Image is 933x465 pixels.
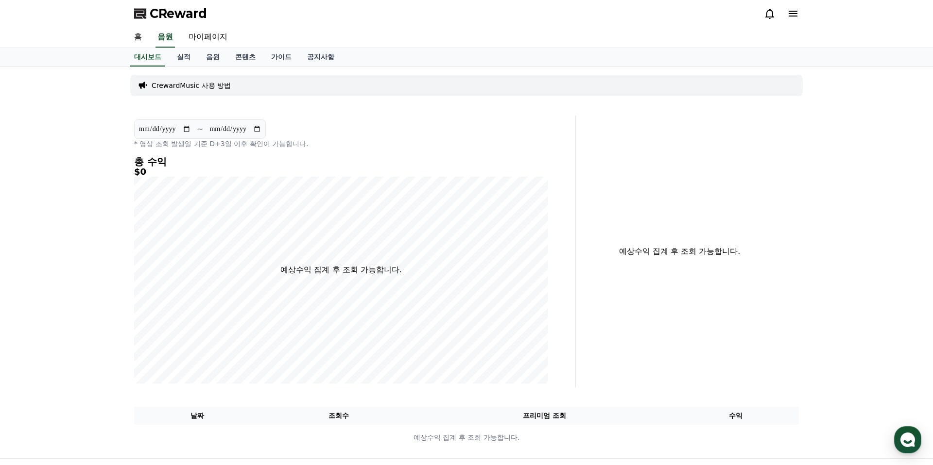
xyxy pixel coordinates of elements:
[64,308,125,332] a: 대화
[126,27,150,48] a: 홈
[134,407,261,425] th: 날짜
[672,407,799,425] th: 수익
[169,48,198,66] a: 실적
[227,48,263,66] a: 콘텐츠
[152,81,231,90] a: CrewardMusic 사용 방법
[417,407,672,425] th: 프리미엄 조회
[31,322,36,330] span: 홈
[584,246,776,257] p: 예상수익 집계 후 조회 가능합니다.
[89,323,101,331] span: 대화
[125,308,187,332] a: 설정
[198,48,227,66] a: 음원
[134,156,548,167] h4: 총 수익
[181,27,235,48] a: 마이페이지
[261,407,417,425] th: 조회수
[134,6,207,21] a: CReward
[134,167,548,177] h5: $0
[197,123,203,135] p: ~
[134,139,548,149] p: * 영상 조회 발생일 기준 D+3일 이후 확인이 가능합니다.
[130,48,165,66] a: 대시보드
[155,27,175,48] a: 음원
[135,432,798,443] p: 예상수익 집계 후 조회 가능합니다.
[263,48,299,66] a: 가이드
[150,322,162,330] span: 설정
[280,264,401,276] p: 예상수익 집계 후 조회 가능합니다.
[150,6,207,21] span: CReward
[299,48,342,66] a: 공지사항
[3,308,64,332] a: 홈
